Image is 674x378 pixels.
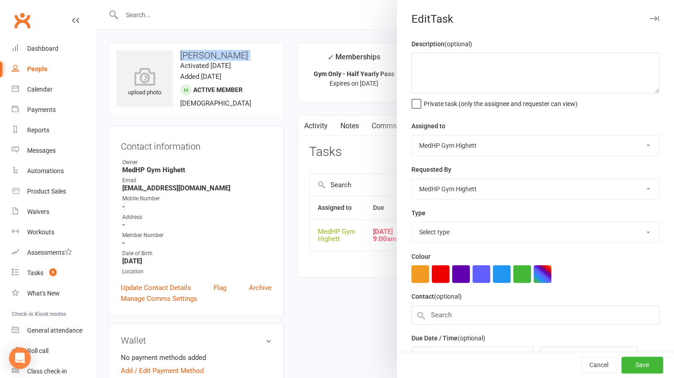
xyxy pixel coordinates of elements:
label: Colour [411,252,430,262]
label: Due Date / Time [411,333,485,343]
div: Product Sales [27,188,66,195]
label: Requested By [411,165,451,174]
div: Open Intercom Messenger [9,347,31,369]
a: Messages [12,141,96,161]
button: Save [621,357,663,373]
label: Assigned to [411,121,445,131]
a: Tasks 6 [12,263,96,283]
a: Payments [12,100,96,120]
a: Workouts [12,222,96,242]
label: Type [411,208,425,218]
a: Roll call [12,341,96,361]
div: Reports [27,126,49,134]
a: People [12,59,96,79]
span: 6 [49,268,57,276]
div: Tasks [27,269,43,276]
label: Contact [411,291,462,301]
div: Class check-in [27,368,67,375]
div: Automations [27,167,64,174]
small: (optional) [445,40,472,48]
div: Assessments [27,249,72,256]
span: Private task (only the assignee and requester can view) [424,97,578,107]
small: (optional) [434,293,462,300]
div: General attendance [27,327,82,334]
div: Dashboard [27,45,58,52]
div: Payments [27,106,56,113]
div: People [27,65,48,73]
div: Workouts [27,228,54,236]
a: Automations [12,161,96,181]
a: Clubworx [11,9,33,32]
a: Reports [12,120,96,141]
div: Roll call [27,347,48,354]
div: Calendar [27,86,53,93]
a: Assessments [12,242,96,263]
div: Edit Task [397,13,674,25]
a: Calendar [12,79,96,100]
input: Search [411,305,660,325]
div: Messages [27,147,56,154]
a: Product Sales [12,181,96,202]
a: What's New [12,283,96,304]
a: General attendance kiosk mode [12,320,96,341]
small: (optional) [458,334,485,342]
div: What's New [27,290,60,297]
button: Cancel [582,357,616,373]
div: Waivers [27,208,49,215]
a: Dashboard [12,39,96,59]
label: Description [411,39,472,49]
a: Waivers [12,202,96,222]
